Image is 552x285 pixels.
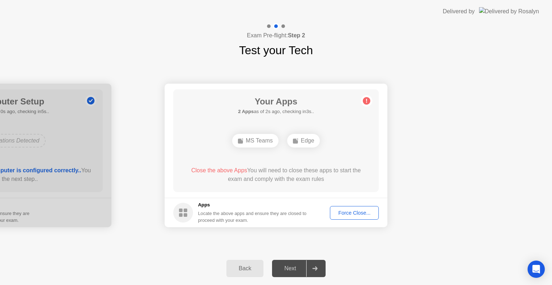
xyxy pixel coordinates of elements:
div: Next [274,265,306,272]
div: Open Intercom Messenger [528,261,545,278]
img: Delivered by Rosalyn [479,7,539,15]
b: 2 Apps [238,109,254,114]
h4: Exam Pre-flight: [247,31,305,40]
h1: Test your Tech [239,42,313,59]
b: Step 2 [288,32,305,38]
h5: Apps [198,201,307,209]
span: Close the above Apps [191,167,247,173]
h5: as of 2s ago, checking in3s.. [238,108,314,115]
button: Back [226,260,263,277]
button: Force Close... [330,206,379,220]
div: Force Close... [332,210,376,216]
div: Delivered by [443,7,475,16]
div: Locate the above apps and ensure they are closed to proceed with your exam. [198,210,307,224]
div: You will need to close these apps to start the exam and comply with the exam rules [184,166,369,183]
h1: Your Apps [238,95,314,108]
button: Next [272,260,326,277]
div: Edge [287,134,320,148]
div: Back [229,265,261,272]
div: MS Teams [232,134,279,148]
